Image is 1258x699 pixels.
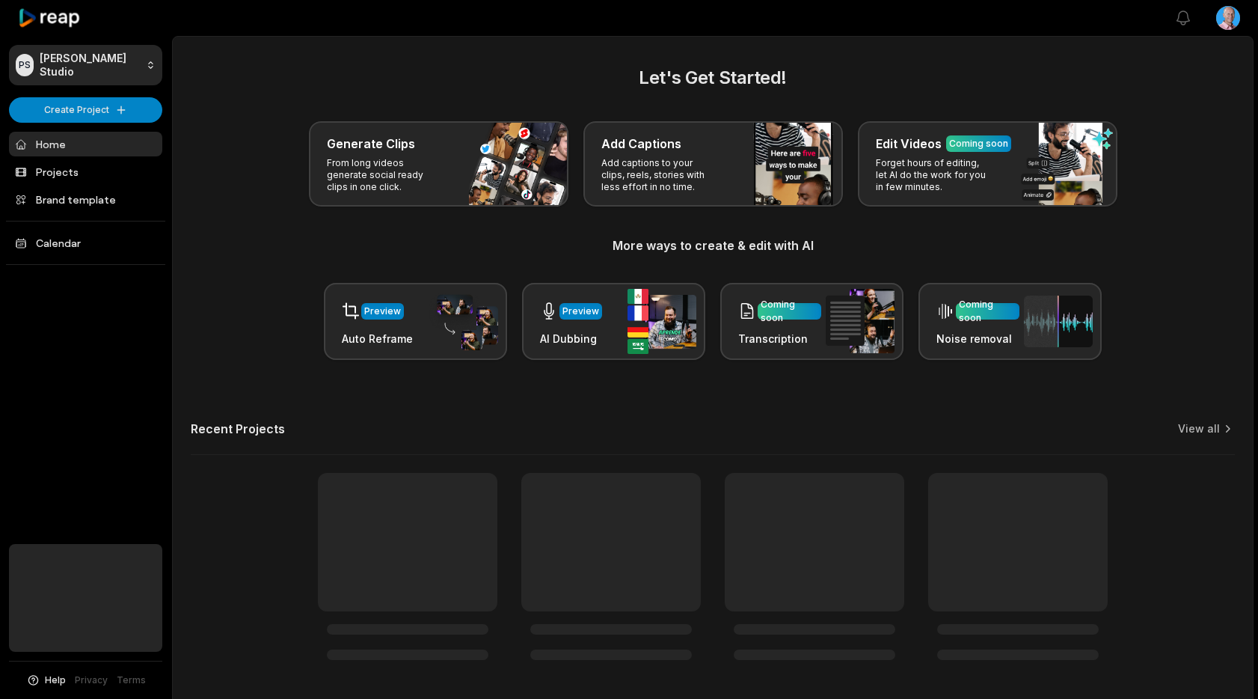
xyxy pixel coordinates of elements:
[1178,421,1220,436] a: View all
[429,293,498,351] img: auto_reframe.png
[117,674,146,687] a: Terms
[26,674,66,687] button: Help
[628,289,696,354] img: ai_dubbing.png
[562,305,599,318] div: Preview
[1024,296,1093,347] img: noise_removal.png
[9,132,162,156] a: Home
[540,331,602,347] h3: AI Dubbing
[738,331,821,347] h3: Transcription
[876,157,992,193] p: Forget hours of editing, let AI do the work for you in few minutes.
[949,137,1008,150] div: Coming soon
[191,64,1235,91] h2: Let's Get Started!
[75,674,108,687] a: Privacy
[959,298,1016,325] div: Coming soon
[9,97,162,123] button: Create Project
[9,159,162,184] a: Projects
[876,135,942,153] h3: Edit Videos
[45,674,66,687] span: Help
[601,157,717,193] p: Add captions to your clips, reels, stories with less effort in no time.
[327,157,443,193] p: From long videos generate social ready clips in one click.
[40,52,140,79] p: [PERSON_NAME] Studio
[936,331,1019,347] h3: Noise removal
[826,289,895,353] img: transcription.png
[191,236,1235,254] h3: More ways to create & edit with AI
[342,331,413,347] h3: Auto Reframe
[191,421,285,436] h2: Recent Projects
[364,305,401,318] div: Preview
[327,135,415,153] h3: Generate Clips
[9,231,162,255] a: Calendar
[9,187,162,212] a: Brand template
[761,298,818,325] div: Coming soon
[16,54,34,76] div: PS
[601,135,681,153] h3: Add Captions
